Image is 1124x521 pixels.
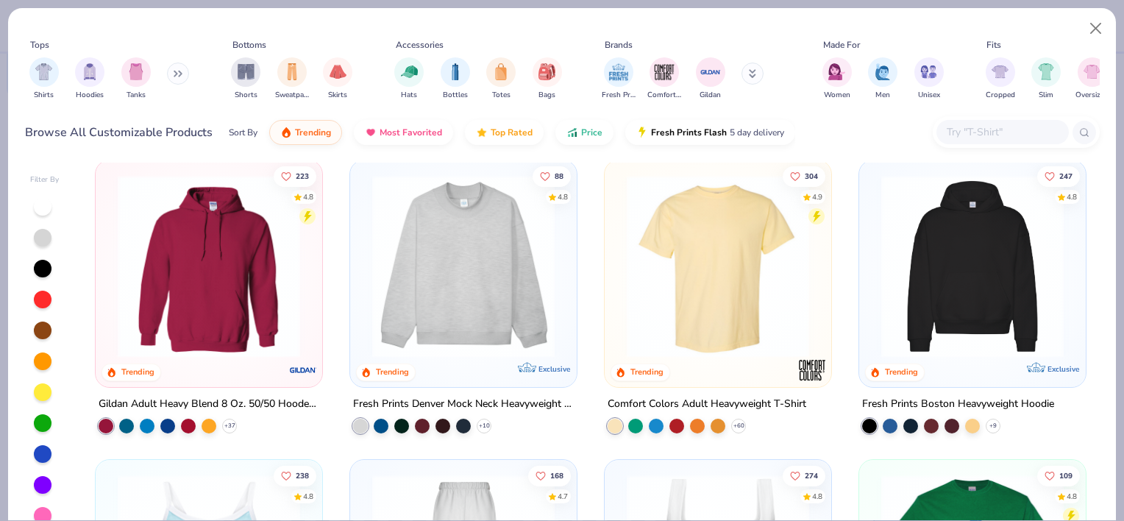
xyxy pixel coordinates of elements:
span: Sweatpants [275,90,309,101]
img: Hats Image [401,63,418,80]
span: Men [875,90,890,101]
div: Fresh Prints Boston Heavyweight Hoodie [862,395,1054,414]
img: Totes Image [493,63,509,80]
span: + 9 [989,422,997,430]
span: 5 day delivery [730,124,784,141]
img: Comfort Colors Image [653,61,675,83]
span: 247 [1059,172,1073,180]
div: 4.8 [304,491,314,502]
div: filter for Totes [486,57,516,101]
span: Oversized [1075,90,1109,101]
img: 029b8af0-80e6-406f-9fdc-fdf898547912 [619,175,817,358]
button: filter button [441,57,470,101]
span: Shirts [34,90,54,101]
img: Gildan Image [700,61,722,83]
img: Bags Image [538,63,555,80]
span: 109 [1059,472,1073,479]
button: filter button [696,57,725,101]
button: Like [274,166,317,186]
img: 01756b78-01f6-4cc6-8d8a-3c30c1a0c8ac [110,175,307,358]
input: Try "T-Shirt" [945,124,1059,141]
img: trending.gif [280,127,292,138]
span: Hoodies [76,90,104,101]
span: 223 [296,172,310,180]
button: filter button [1075,57,1109,101]
span: + 37 [224,422,235,430]
div: filter for Shorts [231,57,260,101]
button: Like [1037,465,1080,486]
div: filter for Shirts [29,57,59,101]
img: most_fav.gif [365,127,377,138]
button: Like [1037,166,1080,186]
div: Tops [30,38,49,52]
div: 4.8 [558,191,568,202]
img: Unisex Image [920,63,937,80]
div: filter for Bags [533,57,562,101]
span: 304 [805,172,818,180]
span: Skirts [328,90,347,101]
span: + 10 [479,422,490,430]
img: Tanks Image [128,63,144,80]
button: filter button [647,57,681,101]
img: Hoodies Image [82,63,98,80]
img: Bottles Image [447,63,463,80]
span: Cropped [986,90,1015,101]
button: filter button [29,57,59,101]
div: Comfort Colors Adult Heavyweight T-Shirt [608,395,806,414]
img: f5d85501-0dbb-4ee4-b115-c08fa3845d83 [365,175,562,358]
div: filter for Hoodies [75,57,104,101]
span: Gildan [700,90,721,101]
div: 4.8 [304,191,314,202]
button: filter button [533,57,562,101]
div: filter for Hats [394,57,424,101]
span: Tanks [127,90,146,101]
img: Fresh Prints Image [608,61,630,83]
button: Price [555,120,613,145]
img: Shirts Image [35,63,52,80]
span: Shorts [235,90,257,101]
img: e55d29c3-c55d-459c-bfd9-9b1c499ab3c6 [817,175,1014,358]
span: 274 [805,472,818,479]
button: Trending [269,120,342,145]
button: Top Rated [465,120,544,145]
button: Like [533,166,571,186]
button: Close [1082,15,1110,43]
div: 4.8 [1067,491,1077,502]
div: Fits [986,38,1001,52]
div: filter for Unisex [914,57,944,101]
button: filter button [275,57,309,101]
img: Cropped Image [992,63,1009,80]
img: Slim Image [1038,63,1054,80]
img: Skirts Image [330,63,346,80]
span: Top Rated [491,127,533,138]
div: Gildan Adult Heavy Blend 8 Oz. 50/50 Hooded Sweatshirt [99,395,319,414]
div: filter for Skirts [323,57,352,101]
button: Most Favorited [354,120,453,145]
div: Accessories [396,38,444,52]
span: Bags [538,90,555,101]
img: Women Image [828,63,845,80]
span: Comfort Colors [647,90,681,101]
button: filter button [1031,57,1061,101]
span: Most Favorited [380,127,442,138]
button: filter button [486,57,516,101]
img: TopRated.gif [476,127,488,138]
img: flash.gif [636,127,648,138]
span: Trending [295,127,331,138]
span: Hats [401,90,417,101]
div: 4.9 [812,191,822,202]
button: Fresh Prints Flash5 day delivery [625,120,795,145]
div: Sort By [229,126,257,139]
button: Like [783,166,825,186]
button: filter button [75,57,104,101]
img: Sweatpants Image [284,63,300,80]
button: filter button [121,57,151,101]
button: filter button [868,57,897,101]
div: Browse All Customizable Products [25,124,213,141]
img: Gildan logo [288,355,318,385]
span: + 60 [733,422,744,430]
div: 4.8 [812,491,822,502]
span: Exclusive [1047,364,1078,374]
img: Men Image [875,63,891,80]
span: Slim [1039,90,1053,101]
